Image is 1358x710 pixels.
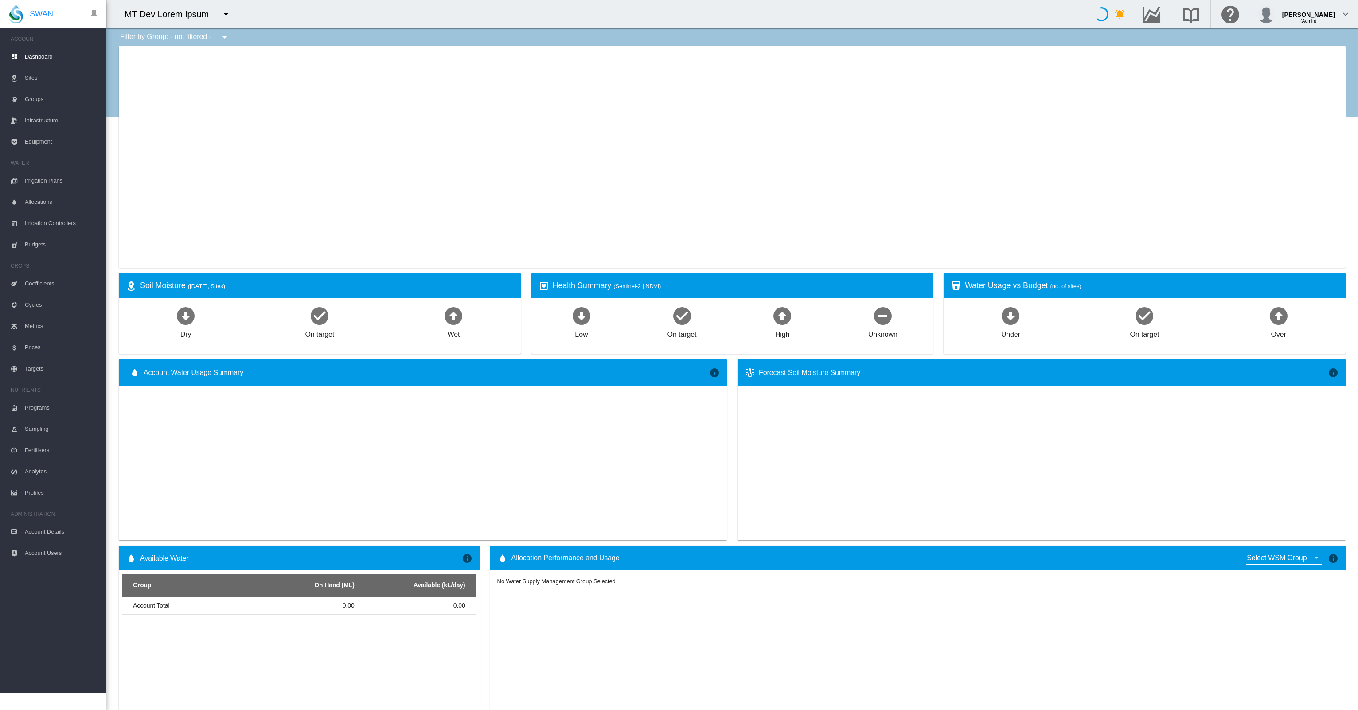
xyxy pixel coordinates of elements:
div: No Water Supply Management Group Selected [497,577,616,585]
span: Allocations [25,191,99,213]
md-icon: Go to the Data Hub [1141,9,1162,20]
div: On target [667,326,697,339]
div: Over [1271,326,1286,339]
md-icon: Click here for help [1220,9,1241,20]
td: Account Total [122,597,240,615]
md-icon: Search the knowledge base [1180,9,1202,20]
span: WATER [11,156,99,170]
md-icon: icon-checkbox-marked-circle [671,305,693,326]
md-icon: icon-map-marker-radius [126,281,137,291]
th: Available (kL/day) [358,574,476,597]
md-icon: icon-chevron-down [1340,9,1351,20]
button: icon-menu-down [217,5,235,23]
th: Group [122,574,240,597]
span: Account Water Usage Summary [144,368,709,378]
md-icon: icon-water [126,553,137,564]
md-icon: icon-thermometer-lines [745,367,755,378]
md-icon: icon-water [129,367,140,378]
md-icon: icon-heart-box-outline [539,281,549,291]
span: Programs [25,397,99,418]
md-icon: icon-arrow-down-bold-circle [175,305,196,326]
span: Dashboard [25,46,99,67]
span: Sampling [25,418,99,440]
span: Prices [25,337,99,358]
div: Water Usage vs Budget [965,280,1338,291]
md-icon: icon-water [497,553,508,564]
div: Unknown [868,326,898,339]
md-icon: icon-cup-water [951,281,961,291]
md-icon: icon-arrow-up-bold-circle [1268,305,1289,326]
div: 0.00 [244,601,355,610]
span: ([DATE], Sites) [188,283,225,289]
md-icon: icon-information [1328,367,1338,378]
md-icon: icon-arrow-up-bold-circle [772,305,793,326]
img: profile.jpg [1257,5,1275,23]
div: High [775,326,790,339]
button: icon-bell-ring [1111,5,1129,23]
span: Infrastructure [25,110,99,131]
span: Fertilisers [25,440,99,461]
div: On target [305,326,334,339]
span: (Sentinel-2 | NDVI) [613,283,661,289]
span: ACCOUNT [11,32,99,46]
div: Forecast Soil Moisture Summary [759,368,1328,378]
span: NUTRIENTS [11,383,99,397]
div: Low [575,326,588,339]
md-icon: icon-checkbox-marked-circle [309,305,330,326]
div: Under [1001,326,1020,339]
md-icon: icon-checkbox-marked-circle [1134,305,1155,326]
span: Available Water [140,554,189,563]
md-icon: icon-menu-down [221,9,231,20]
span: Profiles [25,482,99,503]
md-icon: icon-information [462,553,472,564]
span: SWAN [30,8,53,20]
span: Targets [25,358,99,379]
span: Account Users [25,542,99,564]
span: Metrics [25,316,99,337]
span: Budgets [25,234,99,255]
div: On target [1130,326,1159,339]
md-select: {{'ALLOCATION.SELECT_GROUP' | i18next}} [1246,551,1322,565]
span: Irrigation Controllers [25,213,99,234]
span: Equipment [25,131,99,152]
md-icon: icon-pin [89,9,99,20]
div: MT Dev Lorem Ipsum [125,8,217,20]
span: ADMINISTRATION [11,507,99,521]
span: Sites [25,67,99,89]
md-icon: icon-arrow-down-bold-circle [1000,305,1021,326]
img: SWAN-Landscape-Logo-Colour-drop.png [9,5,23,23]
th: On Hand (ML) [240,574,358,597]
span: Coefficients [25,273,99,294]
span: Cycles [25,294,99,316]
span: Account Details [25,521,99,542]
button: icon-menu-down [216,28,234,46]
span: CROPS [11,259,99,273]
md-icon: icon-menu-down [219,32,230,43]
span: Irrigation Plans [25,170,99,191]
md-icon: icon-information [709,367,720,378]
div: Dry [180,326,191,339]
div: 0.00 [362,601,465,610]
span: (no. of sites) [1050,283,1081,289]
span: Groups [25,89,99,110]
span: Allocation Performance and Usage [511,553,620,564]
md-icon: icon-bell-ring [1115,9,1125,20]
div: Health Summary [553,280,926,291]
md-icon: icon-arrow-down-bold-circle [571,305,592,326]
div: Filter by Group: - not filtered - [113,28,236,46]
div: Soil Moisture [140,280,514,291]
div: [PERSON_NAME] [1282,7,1335,16]
md-icon: icon-information [1328,553,1338,564]
span: (Admin) [1300,19,1316,23]
md-icon: icon-minus-circle [872,305,894,326]
span: Analytes [25,461,99,482]
div: Wet [448,326,460,339]
md-icon: icon-arrow-up-bold-circle [443,305,464,326]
